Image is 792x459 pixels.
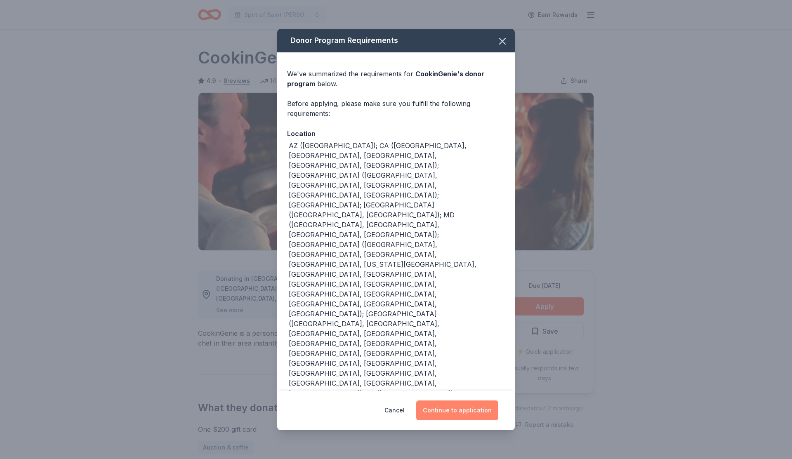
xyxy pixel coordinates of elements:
div: AZ ([GEOGRAPHIC_DATA]); CA ([GEOGRAPHIC_DATA], [GEOGRAPHIC_DATA], [GEOGRAPHIC_DATA], [GEOGRAPHIC_... [289,141,505,438]
div: Before applying, please make sure you fulfill the following requirements: [287,99,505,118]
button: Continue to application [416,400,498,420]
div: Donor Program Requirements [277,29,515,52]
div: We've summarized the requirements for below. [287,69,505,89]
div: Location [287,128,505,139]
button: Cancel [384,400,405,420]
